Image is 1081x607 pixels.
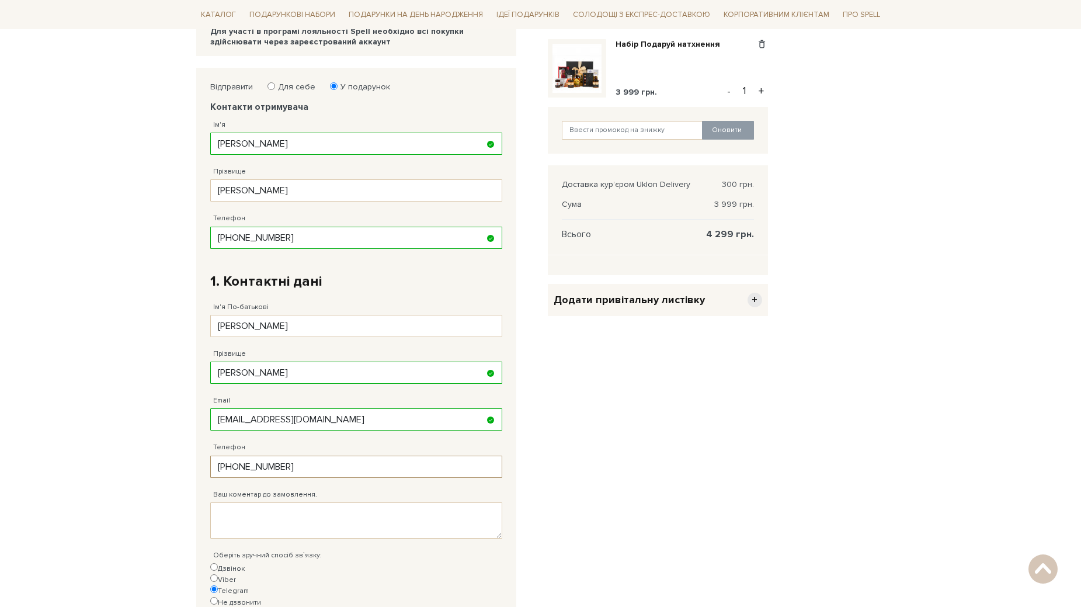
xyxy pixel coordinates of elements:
label: Для себе [270,82,315,92]
button: + [755,82,768,100]
input: Для себе [267,82,275,90]
input: У подарунок [330,82,338,90]
label: Оберіть зручний спосіб зв`язку: [213,550,322,561]
span: Ідеї подарунків [492,6,564,24]
label: Телефон [213,213,245,224]
label: Ім'я [213,120,225,130]
h2: 1. Контактні дані [210,272,502,290]
span: Подарункові набори [245,6,340,24]
img: Набір Подаруй натхнення [552,44,602,93]
div: Для участі в програмі лояльності Spell необхідно всі покупки здійснювати через зареєстрований акк... [210,26,502,47]
label: Прізвище [213,167,246,177]
label: Дзвінок [210,563,245,574]
input: Ввести промокод на знижку [562,121,703,140]
span: Доставка курʼєром Uklon Delivery [562,179,690,190]
label: Ім'я По-батькові [213,302,269,313]
label: Прізвище [213,349,246,359]
span: 300 грн. [722,179,754,190]
input: Не дзвонити [210,597,218,605]
a: Солодощі з експрес-доставкою [568,5,715,25]
a: Корпоративним клієнтам [719,5,834,25]
span: + [748,293,762,307]
span: Про Spell [838,6,885,24]
input: Viber [210,574,218,582]
label: Телефон [213,442,245,453]
label: Ваш коментар до замовлення. [213,490,317,500]
a: Набір Подаруй натхнення [616,39,729,50]
span: Всього [562,229,591,240]
label: Відправити [210,82,253,92]
label: У подарунок [333,82,390,92]
label: Email [213,396,230,406]
span: 3 999 грн. [616,87,657,97]
label: Viber [210,574,236,585]
input: Telegram [210,585,218,593]
span: 4 299 грн. [706,229,754,240]
span: 3 999 грн. [714,199,754,210]
button: Оновити [702,121,754,140]
input: Дзвінок [210,563,218,571]
span: Сума [562,199,582,210]
label: Telegram [210,585,249,596]
span: Подарунки на День народження [344,6,488,24]
button: - [723,82,735,100]
span: Каталог [196,6,241,24]
span: Додати привітальну листівку [554,293,705,307]
legend: Контакти отримувача [210,102,502,112]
